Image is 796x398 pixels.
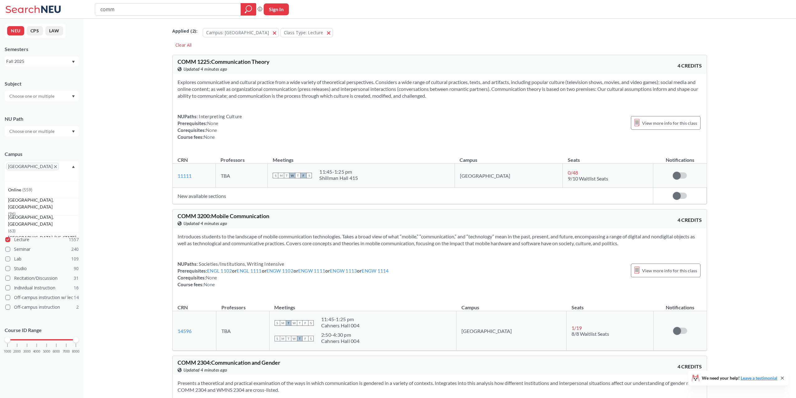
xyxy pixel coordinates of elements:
span: 109 [71,255,79,262]
div: NUPaths: Prerequisites: or or or or or Corequisites: Course fees: [178,260,389,288]
span: 4 CREDITS [678,217,702,223]
span: Societies/Institutions, Writing Intensive [198,261,285,267]
a: ENGL 1111 [237,268,261,274]
span: F [303,336,308,341]
td: [GEOGRAPHIC_DATA] [455,164,563,188]
div: magnifying glass [241,3,256,16]
span: Updated 4 minutes ago [183,220,227,227]
span: COMM 2304 : Communication and Gender [178,359,280,366]
span: 9/10 Waitlist Seats [568,176,608,181]
p: Course ID Range [5,327,79,334]
div: Shillman Hall 415 [319,175,358,181]
span: S [275,320,280,326]
span: ( 63 ) [8,228,16,233]
span: Online [8,186,22,193]
th: Seats [567,298,654,311]
div: Clear All [172,40,195,50]
span: T [286,320,291,326]
a: 14596 [178,328,192,334]
span: W [291,336,297,341]
span: 3000 [23,350,31,353]
button: LAW [45,26,63,35]
span: 6000 [53,350,60,353]
button: Sign In [264,3,289,15]
span: We need your help! [702,376,777,380]
svg: X to remove pill [54,165,57,168]
input: Choose one or multiple [6,128,58,135]
span: ( 559 ) [22,187,32,192]
div: Dropdown arrow [5,91,79,101]
button: CPS [27,26,43,35]
div: NU Path [5,115,79,122]
span: View more info for this class [642,119,697,127]
svg: Dropdown arrow [72,95,75,98]
label: Off-campus instruction [5,303,79,311]
span: 240 [71,246,79,253]
input: Class, professor, course number, "phrase" [100,4,236,15]
span: COMM 1225 : Communication Theory [178,58,270,65]
label: Lab [5,255,79,263]
button: NEU [7,26,24,35]
span: M [280,320,286,326]
th: Professors [216,298,270,311]
td: TBA [215,164,268,188]
span: [GEOGRAPHIC_DATA]X to remove pill [6,163,59,170]
button: Class Type: Lecture [280,28,333,37]
section: Explores communicative and cultural practice from a wide variety of theoretical perspectives. Con... [178,79,702,99]
span: ( 96 ) [8,211,16,216]
span: S [275,336,280,341]
span: S [308,320,314,326]
span: 2000 [13,350,21,353]
div: [GEOGRAPHIC_DATA]X to remove pillDropdown arrowOnline(559)[GEOGRAPHIC_DATA], [GEOGRAPHIC_DATA](96... [5,161,79,181]
input: Choose one or multiple [6,92,58,100]
span: COMM 3200 : Mobile Communication [178,213,269,219]
span: W [291,320,297,326]
div: 11:45 - 1:25 pm [321,316,359,322]
span: 0 / 48 [568,170,578,176]
span: W [289,173,295,178]
a: Leave a testimonial [741,375,777,381]
span: [GEOGRAPHIC_DATA], [GEOGRAPHIC_DATA] [8,197,78,210]
span: None [204,134,215,140]
th: Campus [456,298,567,311]
label: Off-campus instruction w/ lec [5,293,79,302]
span: 90 [74,265,79,272]
span: 31 [74,275,79,282]
svg: magnifying glass [245,5,252,14]
td: TBA [216,311,270,351]
th: Meetings [268,150,455,164]
svg: Dropdown arrow [72,130,75,133]
span: T [284,173,289,178]
th: Notifications [653,150,707,164]
span: 5000 [43,350,50,353]
th: Notifications [653,298,707,311]
span: 2 [76,304,79,311]
svg: Dropdown arrow [72,166,75,168]
span: Updated 4 minutes ago [183,66,227,73]
span: T [295,173,301,178]
span: 1557 [69,236,79,243]
span: Applied ( 2 ): [172,28,197,35]
label: Studio [5,265,79,273]
span: [GEOGRAPHIC_DATA], [GEOGRAPHIC_DATA] [8,214,78,227]
label: Seminar [5,245,79,253]
button: Campus: [GEOGRAPHIC_DATA] [203,28,279,37]
th: Seats [563,150,653,164]
span: M [278,173,284,178]
span: M [280,336,286,341]
label: Individual Instruction [5,284,79,292]
span: None [206,127,217,133]
svg: Dropdown arrow [72,61,75,63]
span: S [308,336,314,341]
a: ENGW 1102 [266,268,294,274]
span: T [297,320,303,326]
span: 7000 [62,350,70,353]
span: 8/8 Waitlist Seats [572,331,609,337]
div: Cahners Hall 004 [321,322,359,329]
span: Class Type: Lecture [284,30,323,35]
div: 2:50 - 4:30 pm [321,332,359,338]
span: 4 CREDITS [678,62,702,69]
a: ENGL 1102 [207,268,232,274]
span: None [207,120,218,126]
div: Fall 2025 [6,58,71,65]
